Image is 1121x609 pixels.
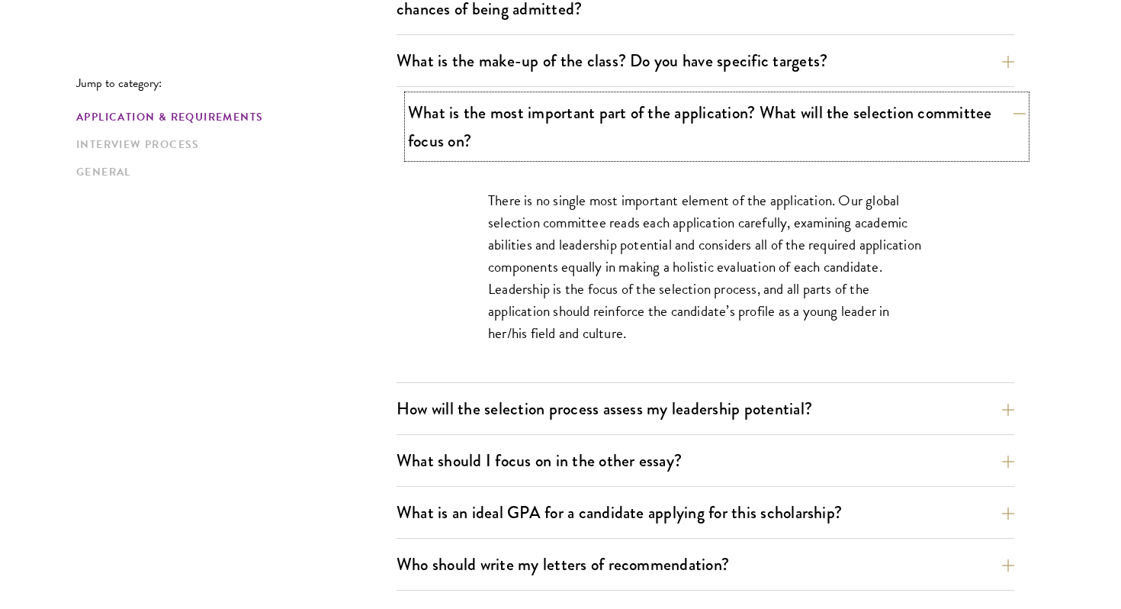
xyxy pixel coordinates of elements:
[76,76,397,90] p: Jump to category:
[397,391,1014,426] button: How will the selection process assess my leadership potential?
[397,495,1014,530] button: What is an ideal GPA for a candidate applying for this scholarship?
[488,189,923,344] p: There is no single most important element of the application. Our global selection committee read...
[397,443,1014,478] button: What should I focus on in the other essay?
[76,137,387,153] a: Interview Process
[76,109,387,125] a: Application & Requirements
[397,43,1014,78] button: What is the make-up of the class? Do you have specific targets?
[76,164,387,180] a: General
[408,95,1026,158] button: What is the most important part of the application? What will the selection committee focus on?
[397,547,1014,582] button: Who should write my letters of recommendation?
